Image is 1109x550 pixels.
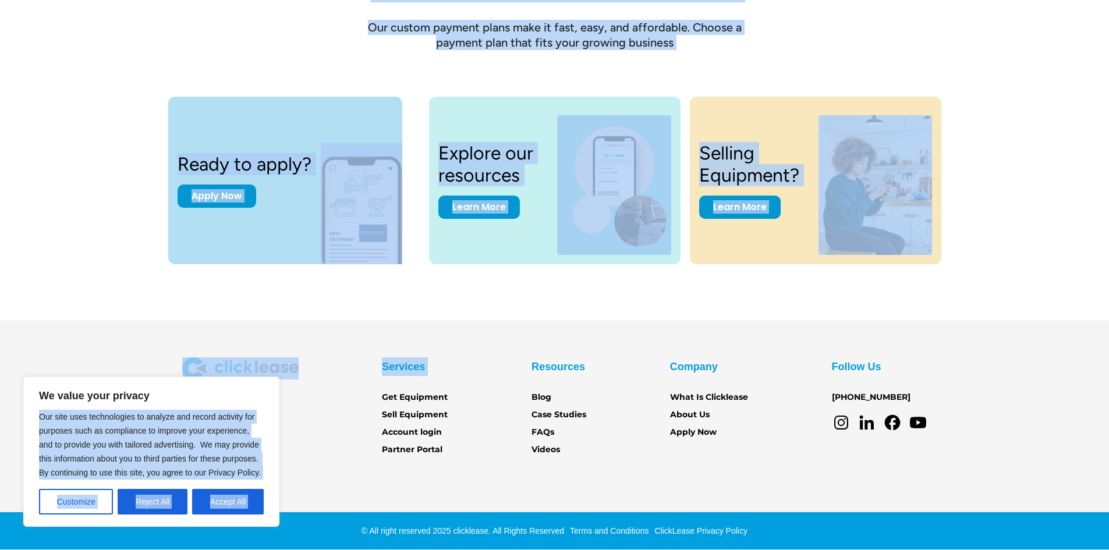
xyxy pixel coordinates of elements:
[382,443,442,456] a: Partner Portal
[832,357,881,376] div: Follow Us
[39,489,113,514] button: Customize
[670,391,748,404] a: What Is Clicklease
[178,153,311,175] h3: Ready to apply?
[382,426,442,439] a: Account login
[351,20,759,50] div: Our custom payment plans make it fast, easy, and affordable. Choose a payment plan that fits your...
[382,409,448,421] a: Sell Equipment
[532,443,560,456] a: Videos
[699,196,781,219] a: Learn More
[532,357,585,376] div: Resources
[532,391,551,404] a: Blog
[670,426,717,439] a: Apply Now
[39,389,264,403] p: We value your privacy
[438,196,520,219] a: Learn More
[362,525,564,537] div: © All right reserved 2025 clicklease. All Rights Reserved
[118,489,187,514] button: Reject All
[532,426,554,439] a: FAQs
[699,142,805,187] h3: Selling Equipment?
[670,357,718,376] div: Company
[178,184,256,208] a: Apply Now
[557,115,671,255] img: a photo of a man on a laptop and a cell phone
[651,526,747,535] a: ClickLease Privacy Policy
[382,357,425,376] div: Services
[819,115,931,255] img: a woman sitting on a stool looking at her cell phone
[382,391,448,404] a: Get Equipment
[438,142,544,187] h3: Explore our resources
[39,412,261,477] span: Our site uses technologies to analyze and record activity for purposes such as compliance to impr...
[23,377,279,527] div: We value your privacy
[670,409,710,421] a: About Us
[532,409,586,421] a: Case Studies
[567,526,649,535] a: Terms and Conditions
[832,391,910,404] a: [PHONE_NUMBER]
[192,489,264,514] button: Accept All
[182,357,299,379] img: Clicklease logo
[321,143,423,264] img: New equipment quote on the screen of a smart phone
